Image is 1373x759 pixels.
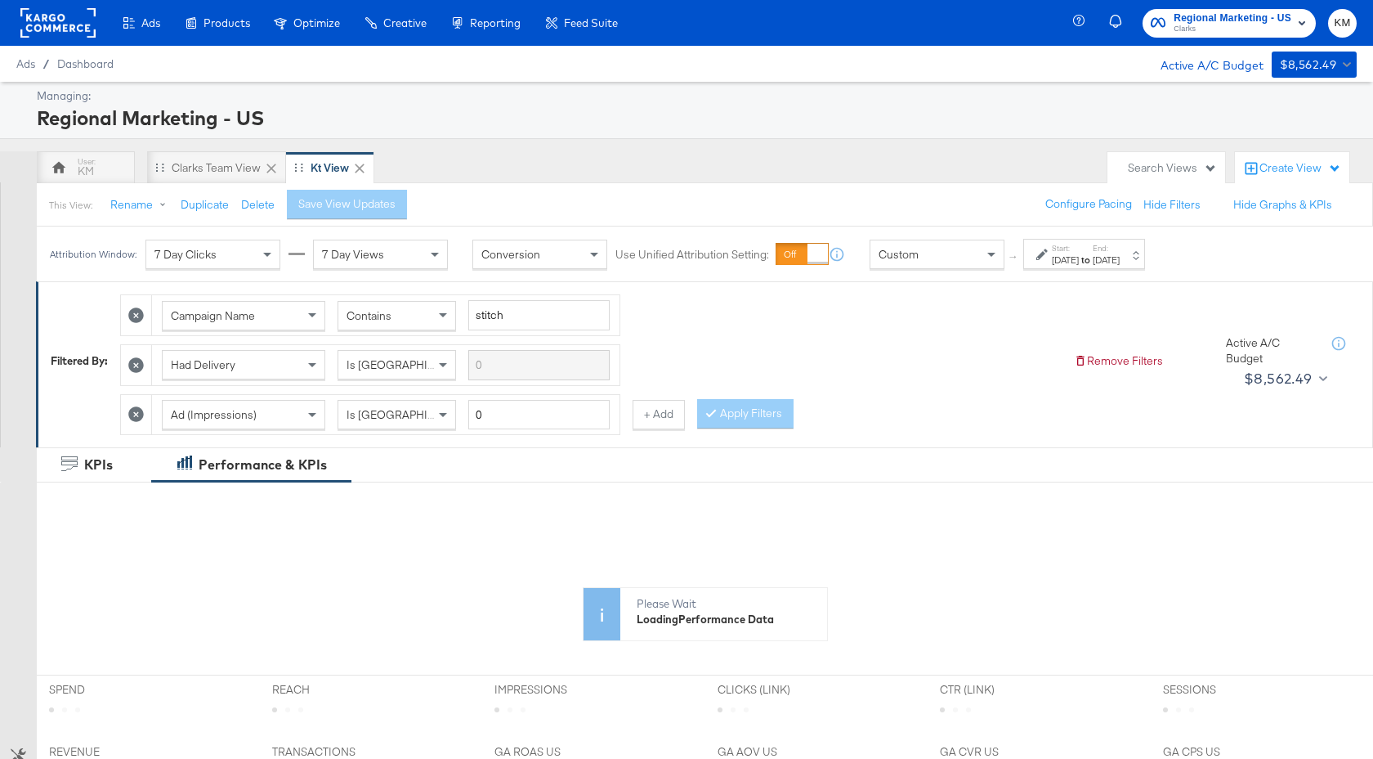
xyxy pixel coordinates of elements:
div: Drag to reorder tab [294,163,303,172]
button: + Add [633,400,685,429]
span: Contains [347,308,391,323]
span: Conversion [481,247,540,262]
button: Remove Filters [1074,353,1163,369]
div: $8,562.49 [1244,366,1313,391]
div: $8,562.49 [1280,55,1337,75]
span: Creative [383,16,427,29]
div: This View: [49,199,92,212]
label: Start: [1052,243,1079,254]
div: Filtered By: [51,353,108,369]
button: $8,562.49 [1237,366,1331,392]
button: Configure Pacing [1034,190,1143,219]
div: kt View [311,160,349,176]
button: Regional Marketing - USClarks [1143,9,1316,38]
div: [DATE] [1093,254,1120,267]
span: 7 Day Clicks [154,247,217,262]
input: Enter a search term [468,350,610,380]
div: KPIs [84,456,113,474]
span: 7 Day Views [322,247,384,262]
div: Active A/C Budget [1143,52,1263,76]
a: Dashboard [57,57,114,70]
span: Had Delivery [171,357,235,372]
button: Duplicate [181,197,229,213]
span: ↑ [1006,254,1022,260]
span: Ad (Impressions) [171,407,257,422]
span: / [35,57,57,70]
label: End: [1093,243,1120,254]
div: Search Views [1128,160,1217,176]
span: Campaign Name [171,308,255,323]
div: Attribution Window: [49,249,137,260]
span: Is [GEOGRAPHIC_DATA] [347,407,472,422]
button: KM [1328,9,1357,38]
button: $8,562.49 [1272,52,1357,78]
button: Rename [99,191,184,220]
div: [DATE] [1052,254,1079,267]
span: Products [203,16,250,29]
div: Performance & KPIs [199,456,327,474]
div: Clarks Team View [172,160,261,176]
span: KM [1335,14,1350,33]
input: Enter a search term [468,300,610,330]
div: Create View [1259,160,1341,177]
div: Managing: [37,88,1353,104]
span: Is [GEOGRAPHIC_DATA] [347,357,472,372]
span: Feed Suite [564,16,618,29]
span: Clarks [1174,23,1291,36]
div: Drag to reorder tab [155,163,164,172]
span: Custom [879,247,919,262]
div: Active A/C Budget [1226,335,1316,366]
div: Regional Marketing - US [37,104,1353,132]
span: Ads [16,57,35,70]
button: Hide Filters [1143,197,1201,213]
span: Reporting [470,16,521,29]
strong: to [1079,254,1093,266]
span: Regional Marketing - US [1174,10,1291,27]
span: Ads [141,16,160,29]
input: Enter a number [468,400,610,430]
span: Optimize [293,16,340,29]
div: KM [78,164,94,179]
button: Hide Graphs & KPIs [1233,197,1332,213]
label: Use Unified Attribution Setting: [615,247,769,263]
button: Delete [241,197,275,213]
